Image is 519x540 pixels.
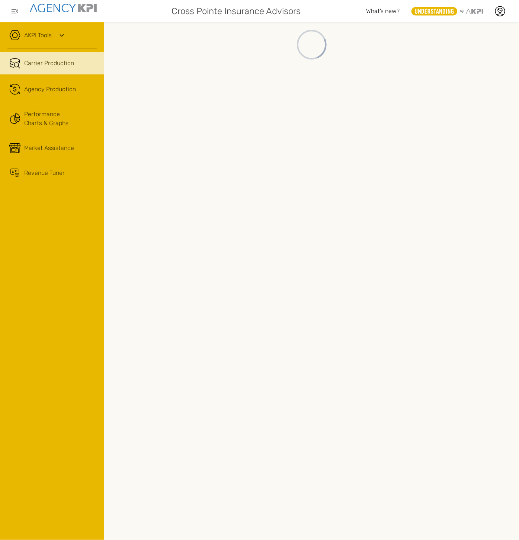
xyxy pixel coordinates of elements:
[24,59,74,68] span: Carrier Production
[30,4,97,12] img: agencykpi-logo-550x69-2d9e3fa8.png
[24,85,76,94] span: Agency Production
[24,31,52,40] a: AKPI Tools
[366,7,400,15] span: What’s new?
[24,169,65,178] span: Revenue Tuner
[172,4,301,18] span: Cross Pointe Insurance Advisors
[24,144,74,153] span: Market Assistance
